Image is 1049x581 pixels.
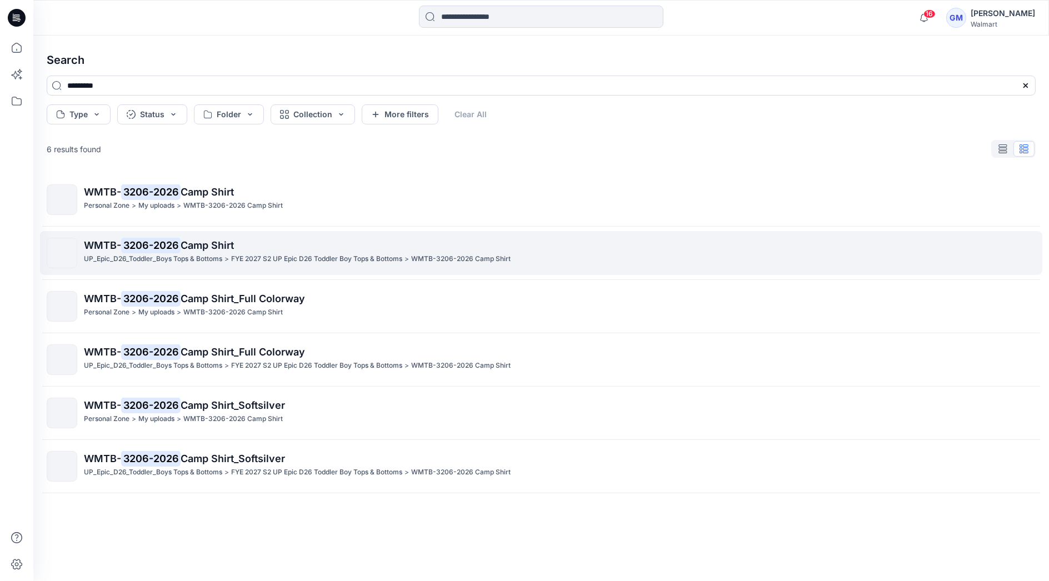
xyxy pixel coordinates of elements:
[177,200,181,212] p: >
[177,307,181,318] p: >
[132,413,136,425] p: >
[121,237,181,253] mark: 3206-2026
[181,293,305,304] span: Camp Shirt_Full Colorway
[84,307,129,318] p: Personal Zone
[362,104,438,124] button: More filters
[84,200,129,212] p: Personal Zone
[40,231,1042,275] a: WMTB-3206-2026Camp ShirtUP_Epic_D26_Toddler_Boys Tops & Bottoms>FYE 2027 S2 UP Epic D26 Toddler B...
[40,338,1042,382] a: WMTB-3206-2026Camp Shirt_Full ColorwayUP_Epic_D26_Toddler_Boys Tops & Bottoms>FYE 2027 S2 UP Epic...
[84,467,222,478] p: UP_Epic_D26_Toddler_Boys Tops & Bottoms
[181,453,285,464] span: Camp Shirt_Softsilver
[411,253,511,265] p: WMTB-3206-2026 Camp Shirt
[271,104,355,124] button: Collection
[177,413,181,425] p: >
[84,293,121,304] span: WMTB-
[181,399,285,411] span: Camp Shirt_Softsilver
[971,20,1035,28] div: Walmart
[404,467,409,478] p: >
[121,184,181,199] mark: 3206-2026
[971,7,1035,20] div: [PERSON_NAME]
[181,346,305,358] span: Camp Shirt_Full Colorway
[224,467,229,478] p: >
[404,253,409,265] p: >
[923,9,936,18] span: 16
[946,8,966,28] div: GM
[224,253,229,265] p: >
[117,104,187,124] button: Status
[132,200,136,212] p: >
[121,450,181,466] mark: 3206-2026
[411,360,511,372] p: WMTB-3206-2026 Camp Shirt
[84,346,121,358] span: WMTB-
[183,413,283,425] p: WMTB-3206-2026 Camp Shirt
[47,104,111,124] button: Type
[40,444,1042,488] a: WMTB-3206-2026Camp Shirt_SoftsilverUP_Epic_D26_Toddler_Boys Tops & Bottoms>FYE 2027 S2 UP Epic D2...
[84,239,121,251] span: WMTB-
[84,453,121,464] span: WMTB-
[194,104,264,124] button: Folder
[40,391,1042,435] a: WMTB-3206-2026Camp Shirt_SoftsilverPersonal Zone>My uploads>WMTB-3206-2026 Camp Shirt
[138,307,174,318] p: My uploads
[47,143,101,155] p: 6 results found
[404,360,409,372] p: >
[181,239,234,251] span: Camp Shirt
[84,186,121,198] span: WMTB-
[121,290,181,306] mark: 3206-2026
[231,467,402,478] p: FYE 2027 S2 UP Epic D26 Toddler Boy Tops & Bottoms
[231,360,402,372] p: FYE 2027 S2 UP Epic D26 Toddler Boy Tops & Bottoms
[84,360,222,372] p: UP_Epic_D26_Toddler_Boys Tops & Bottoms
[183,307,283,318] p: WMTB-3206-2026 Camp Shirt
[183,200,283,212] p: WMTB-3206-2026 Camp Shirt
[224,360,229,372] p: >
[84,413,129,425] p: Personal Zone
[84,399,121,411] span: WMTB-
[231,253,402,265] p: FYE 2027 S2 UP Epic D26 Toddler Boy Tops & Bottoms
[411,467,511,478] p: WMTB-3206-2026 Camp Shirt
[38,44,1045,76] h4: Search
[121,397,181,413] mark: 3206-2026
[40,284,1042,328] a: WMTB-3206-2026Camp Shirt_Full ColorwayPersonal Zone>My uploads>WMTB-3206-2026 Camp Shirt
[84,253,222,265] p: UP_Epic_D26_Toddler_Boys Tops & Bottoms
[121,344,181,359] mark: 3206-2026
[138,200,174,212] p: My uploads
[132,307,136,318] p: >
[138,413,174,425] p: My uploads
[40,178,1042,222] a: WMTB-3206-2026Camp ShirtPersonal Zone>My uploads>WMTB-3206-2026 Camp Shirt
[181,186,234,198] span: Camp Shirt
